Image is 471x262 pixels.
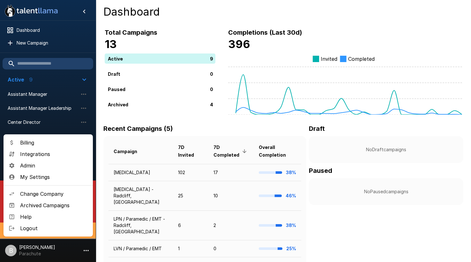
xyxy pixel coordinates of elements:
[20,139,88,146] span: Billing
[20,190,88,198] span: Change Company
[20,213,88,221] span: Help
[20,150,88,158] span: Integrations
[20,173,88,181] span: My Settings
[20,224,88,232] span: Logout
[20,162,88,169] span: Admin
[20,202,88,209] span: Archived Campaigns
